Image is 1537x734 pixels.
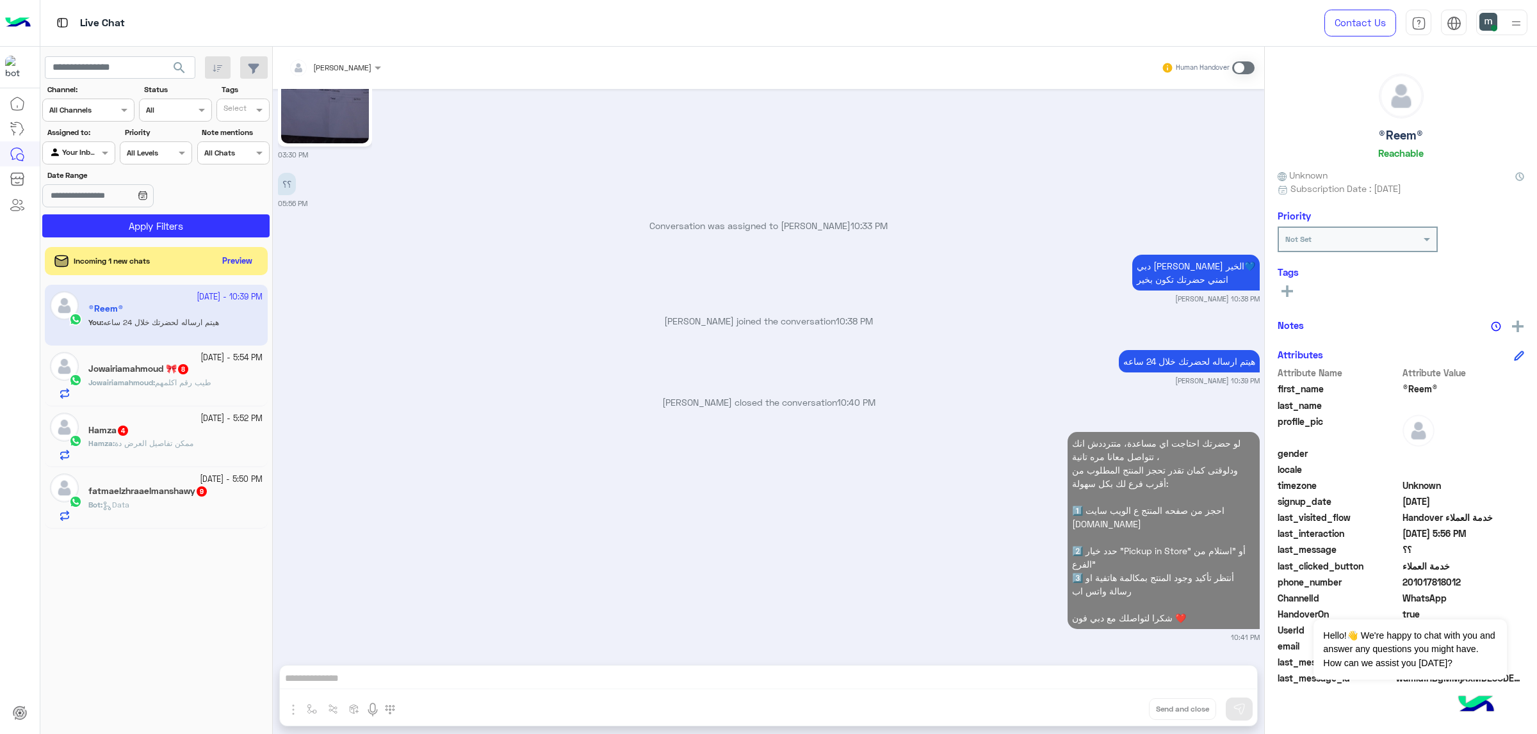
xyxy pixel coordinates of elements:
img: defaultAdmin.png [50,352,79,381]
span: Handover خدمة العملاء [1403,511,1525,524]
button: search [164,56,195,84]
h5: ®Reem® [1378,128,1424,143]
span: 4 [118,426,128,436]
h5: Jowairiamahmoud 🎀 [88,363,190,374]
img: WhatsApp [69,374,82,387]
span: 9 [197,486,207,497]
p: Conversation was assigned to [PERSON_NAME] [278,219,1260,232]
span: last_clicked_button [1278,559,1400,573]
span: ؟؟ [1403,543,1525,556]
h6: Priority [1278,210,1311,221]
span: profile_pic [1278,415,1400,444]
span: search [172,60,187,76]
span: last_message [1278,543,1400,556]
span: email [1278,639,1400,653]
label: Channel: [47,84,133,95]
span: [PERSON_NAME] [313,63,371,72]
span: last_interaction [1278,527,1400,540]
label: Status [144,84,210,95]
span: last_message_id [1278,671,1394,685]
img: add [1512,321,1524,332]
small: 10:41 PM [1231,632,1260,642]
p: 23/9/2025, 10:41 PM [1068,432,1260,629]
label: Tags [222,84,268,95]
small: Human Handover [1176,63,1230,73]
span: first_name [1278,382,1400,395]
span: gender [1278,447,1400,460]
small: [PERSON_NAME] 10:38 PM [1175,294,1260,304]
small: [DATE] - 5:54 PM [200,352,263,364]
img: tab [54,15,70,31]
b: : [88,438,115,448]
b: : [88,500,102,509]
span: 10:38 PM [836,315,873,326]
span: طيب رقم اكلمهم [155,378,211,387]
span: signup_date [1278,495,1400,508]
p: 23/9/2025, 10:38 PM [1132,255,1260,291]
span: locale [1278,463,1400,476]
span: last_visited_flow [1278,511,1400,524]
span: Attribute Name [1278,366,1400,379]
img: userImage [1479,13,1497,31]
span: Data [102,500,129,509]
span: last_name [1278,399,1400,412]
b: : [88,378,155,387]
span: 8 [178,364,188,374]
p: [PERSON_NAME] joined the conversation [278,314,1260,328]
span: Subscription Date : [DATE] [1290,182,1401,195]
img: tab [1411,16,1426,31]
h5: Hamza [88,425,129,436]
span: phone_number [1278,575,1400,589]
span: ®Reem® [1403,382,1525,395]
h6: Attributes [1278,349,1323,360]
span: خدمة العملاء [1403,559,1525,573]
b: Not Set [1285,234,1312,244]
span: Hello!👋 We're happy to chat with you and answer any questions you might have. How can we assist y... [1313,619,1506,680]
span: 10:33 PM [850,220,888,231]
small: [DATE] - 5:50 PM [200,474,263,486]
img: defaultAdmin.png [50,413,79,442]
img: defaultAdmin.png [1379,74,1423,118]
label: Note mentions [202,127,268,138]
button: Apply Filters [42,214,270,237]
span: Jowairiamahmoud [88,378,153,387]
span: ممكن تفاصيل العرض دة [115,438,193,448]
img: profile [1508,15,1524,31]
label: Assigned to: [47,127,113,138]
img: defaultAdmin.png [1403,415,1435,447]
img: tab [1447,16,1461,31]
p: 23/9/2025, 5:56 PM [278,173,296,195]
img: defaultAdmin.png [50,474,79,502]
span: UserId [1278,623,1400,637]
span: 2025-09-23T14:56:10.113Z [1403,527,1525,540]
span: timezone [1278,479,1400,492]
label: Date Range [47,170,191,181]
span: ChannelId [1278,591,1400,605]
span: 10:40 PM [837,397,875,408]
a: tab [1406,10,1431,36]
div: Select [222,102,247,117]
h6: Reachable [1378,147,1424,159]
span: Bot [88,500,101,509]
button: Send and close [1149,698,1216,720]
span: Unknown [1278,168,1328,182]
small: [DATE] - 5:52 PM [200,413,263,425]
img: 1403182699927242 [5,56,28,79]
span: Unknown [1403,479,1525,492]
span: Attribute Value [1403,366,1525,379]
h5: fatmaelzhraaelmanshawy [88,486,208,497]
span: 201017818012 [1403,575,1525,589]
img: Logo [5,10,31,36]
span: last_message_sentiment [1278,655,1400,669]
small: 03:30 PM [278,150,308,160]
p: 23/9/2025, 10:39 PM [1119,350,1260,372]
span: null [1403,447,1525,460]
h6: Notes [1278,319,1304,331]
img: notes [1491,321,1501,331]
span: HandoverOn [1278,607,1400,621]
p: [PERSON_NAME] closed the conversation [278,395,1260,409]
h6: Tags [1278,266,1524,278]
span: 2025-09-01T17:33:27.638Z [1403,495,1525,508]
a: Contact Us [1324,10,1396,36]
label: Priority [125,127,191,138]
